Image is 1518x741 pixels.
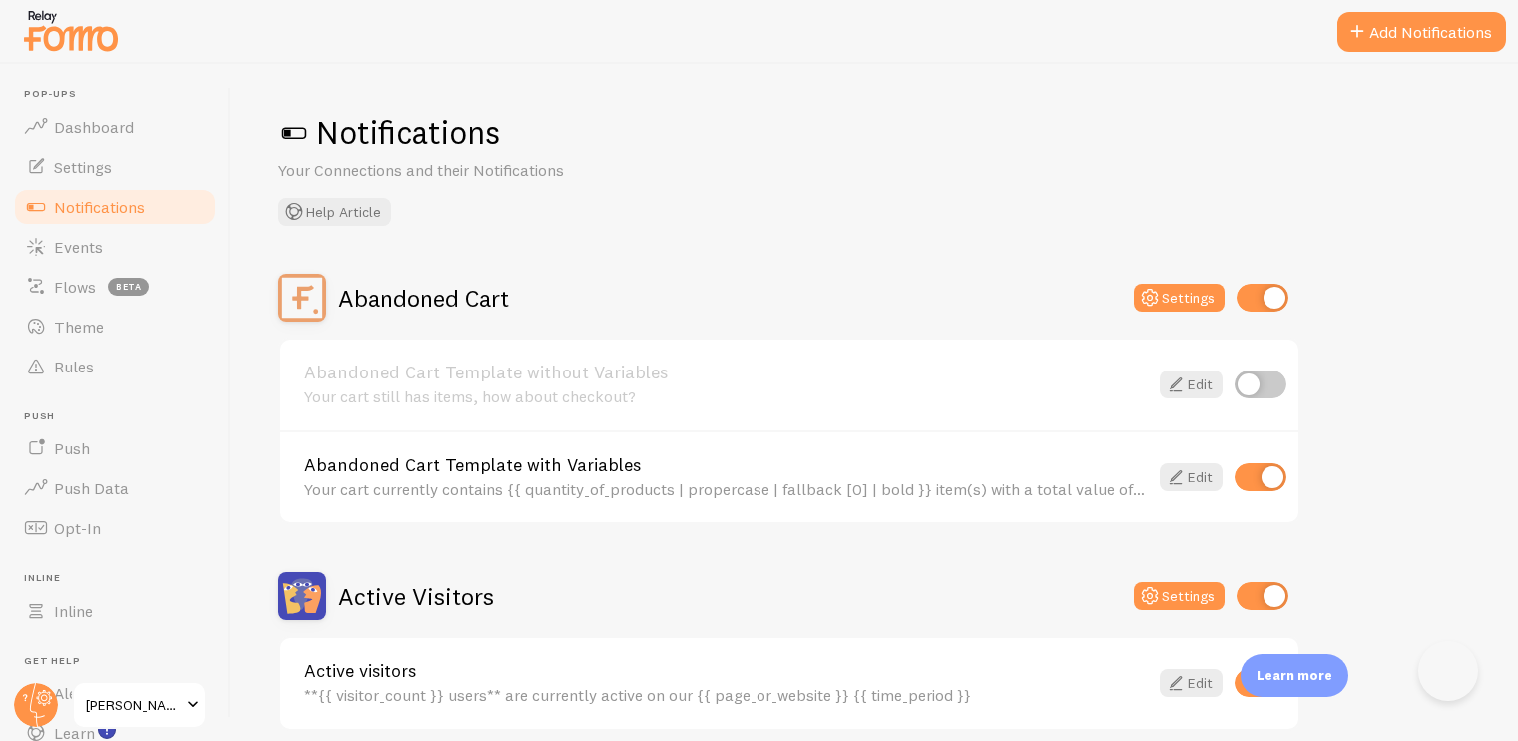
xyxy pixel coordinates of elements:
[54,197,145,217] span: Notifications
[1241,654,1348,697] div: Learn more
[12,591,218,631] a: Inline
[54,478,129,498] span: Push Data
[278,274,326,322] img: Abandoned Cart
[278,198,391,226] button: Help Article
[278,572,326,620] img: Active Visitors
[338,283,509,314] h2: Abandoned Cart
[86,693,181,717] span: [PERSON_NAME]
[12,227,218,267] a: Events
[12,673,218,713] a: Alerts
[54,157,112,177] span: Settings
[24,572,218,585] span: Inline
[338,581,494,612] h2: Active Visitors
[1160,669,1223,697] a: Edit
[1134,582,1225,610] button: Settings
[24,655,218,668] span: Get Help
[54,357,94,376] span: Rules
[304,456,1148,474] a: Abandoned Cart Template with Variables
[12,107,218,147] a: Dashboard
[12,147,218,187] a: Settings
[12,508,218,548] a: Opt-In
[21,5,121,56] img: fomo-relay-logo-orange.svg
[278,159,758,182] p: Your Connections and their Notifications
[12,187,218,227] a: Notifications
[1160,463,1223,491] a: Edit
[304,364,1148,381] a: Abandoned Cart Template without Variables
[54,237,103,257] span: Events
[12,347,218,386] a: Rules
[72,681,207,729] a: [PERSON_NAME]
[54,438,90,458] span: Push
[304,480,1148,498] div: Your cart currently contains {{ quantity_of_products | propercase | fallback [0] | bold }} item(s...
[12,428,218,468] a: Push
[12,307,218,347] a: Theme
[54,601,93,621] span: Inline
[1160,370,1223,398] a: Edit
[108,278,149,296] span: beta
[54,317,104,337] span: Theme
[304,686,1148,704] div: **{{ visitor_count }} users** are currently active on our {{ page_or_website }} {{ time_period }}
[12,468,218,508] a: Push Data
[98,721,116,739] svg: <p>Watch New Feature Tutorials!</p>
[1134,284,1225,312] button: Settings
[24,410,218,423] span: Push
[24,88,218,101] span: Pop-ups
[54,117,134,137] span: Dashboard
[54,277,96,297] span: Flows
[54,518,101,538] span: Opt-In
[1418,641,1478,701] iframe: Help Scout Beacon - Open
[1257,666,1332,685] p: Learn more
[304,662,1148,680] a: Active visitors
[12,267,218,307] a: Flows beta
[278,112,1470,153] h1: Notifications
[304,387,1148,405] div: Your cart still has items, how about checkout?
